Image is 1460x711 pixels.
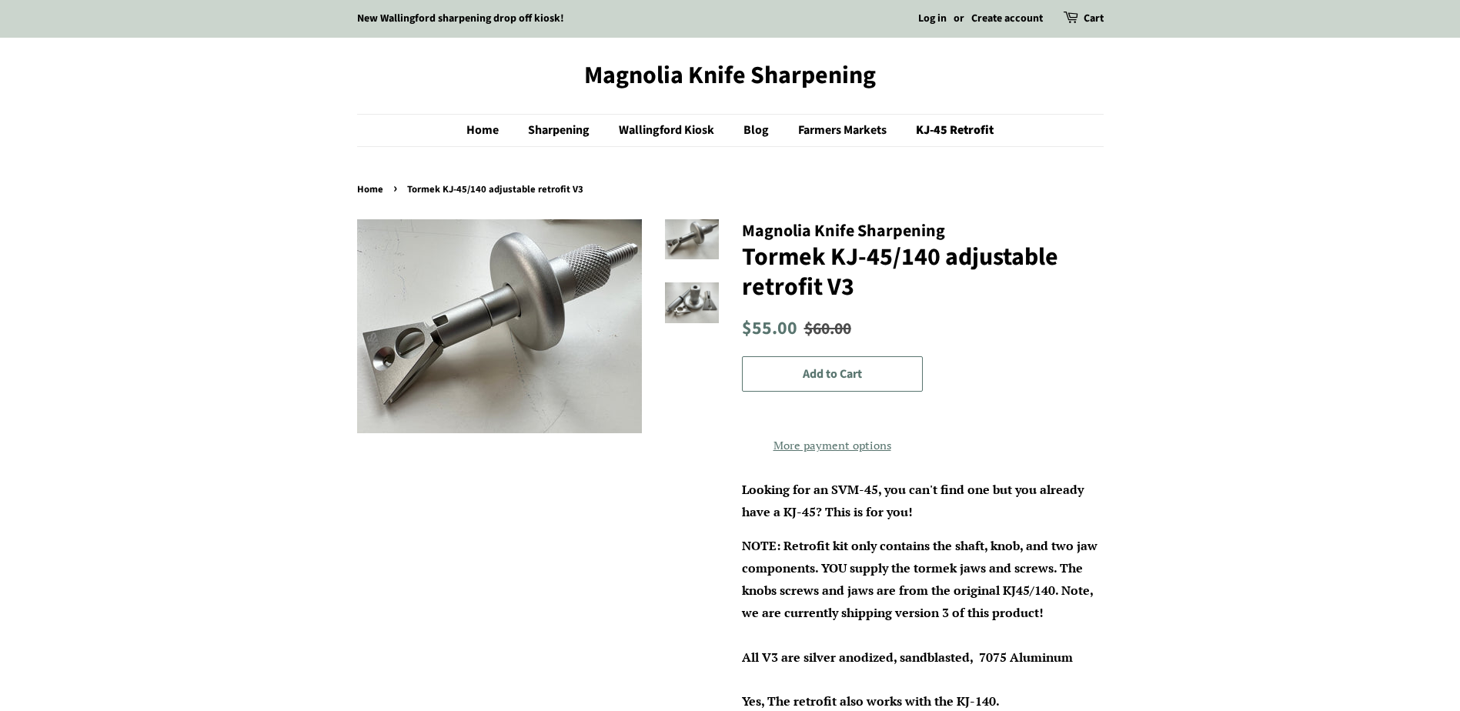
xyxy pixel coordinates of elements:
[742,433,923,456] a: More payment options
[357,182,387,196] a: Home
[742,315,797,342] span: $55.00
[466,115,514,146] a: Home
[742,537,1098,709] span: NOTE: Retrofit kit only contains the shaft, knob, and two jaw components. YOU supply the tormek j...
[742,481,1084,520] span: Looking for an SVM-45, you can't find one but you already have a KJ-45? This is for you!
[742,219,945,243] span: Magnolia Knife Sharpening
[1084,10,1104,28] a: Cart
[516,115,605,146] a: Sharpening
[803,366,862,382] span: Add to Cart
[357,182,1104,199] nav: breadcrumbs
[804,317,851,341] s: $60.00
[732,115,784,146] a: Blog
[742,356,923,392] button: Add to Cart
[393,179,401,198] span: ›
[665,282,719,323] img: Tormek KJ-45/140 adjustable retrofit V3
[918,11,947,26] a: Log in
[607,115,730,146] a: Wallingford Kiosk
[357,219,642,433] img: Tormek KJ-45/140 adjustable retrofit V3
[971,11,1043,26] a: Create account
[665,219,719,260] img: Tormek KJ-45/140 adjustable retrofit V3
[954,10,964,28] li: or
[407,182,587,196] span: Tormek KJ-45/140 adjustable retrofit V3
[787,115,902,146] a: Farmers Markets
[357,11,564,26] a: New Wallingford sharpening drop off kiosk!
[742,242,1104,302] h1: Tormek KJ-45/140 adjustable retrofit V3
[904,115,994,146] a: KJ-45 Retrofit
[357,61,1104,90] a: Magnolia Knife Sharpening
